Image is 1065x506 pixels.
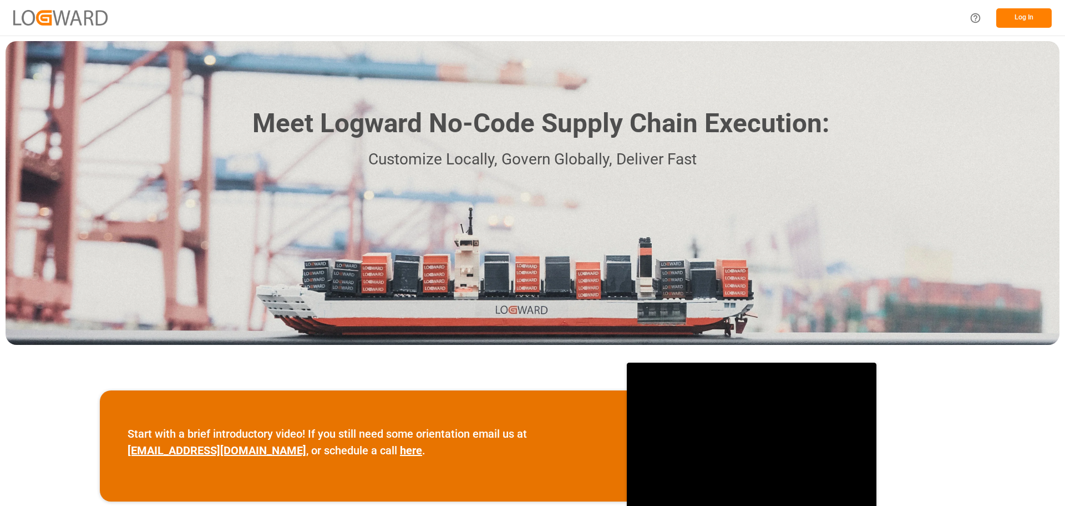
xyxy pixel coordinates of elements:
[996,8,1052,28] button: Log In
[128,444,306,457] a: [EMAIL_ADDRESS][DOMAIN_NAME]
[252,104,829,143] h1: Meet Logward No-Code Supply Chain Execution:
[400,444,422,457] a: here
[963,6,988,31] button: Help Center
[128,425,599,459] p: Start with a brief introductory video! If you still need some orientation email us at , or schedu...
[13,10,108,25] img: Logward_new_orange.png
[236,147,829,172] p: Customize Locally, Govern Globally, Deliver Fast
